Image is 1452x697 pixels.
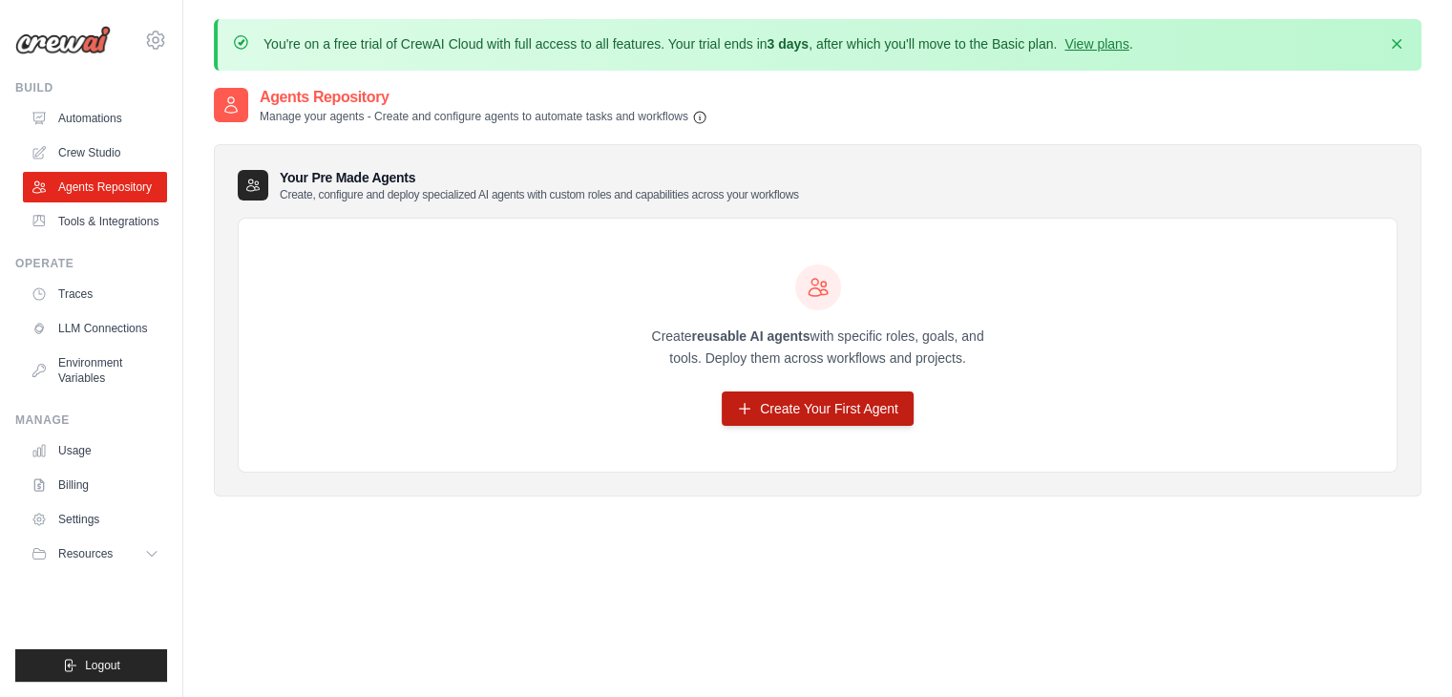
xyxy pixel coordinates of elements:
h2: Agents Repository [260,86,707,109]
h3: Your Pre Made Agents [280,168,799,202]
strong: 3 days [767,36,809,52]
a: Usage [23,435,167,466]
strong: reusable AI agents [691,328,810,344]
a: LLM Connections [23,313,167,344]
a: Billing [23,470,167,500]
span: Logout [85,658,120,673]
p: Manage your agents - Create and configure agents to automate tasks and workflows [260,109,707,125]
div: Operate [15,256,167,271]
p: Create, configure and deploy specialized AI agents with custom roles and capabilities across your... [280,187,799,202]
img: Logo [15,26,111,54]
div: Manage [15,412,167,428]
div: Build [15,80,167,95]
a: Agents Repository [23,172,167,202]
a: Create Your First Agent [722,391,914,426]
a: Traces [23,279,167,309]
a: Environment Variables [23,348,167,393]
button: Resources [23,539,167,569]
p: You're on a free trial of CrewAI Cloud with full access to all features. Your trial ends in , aft... [263,34,1133,53]
a: Tools & Integrations [23,206,167,237]
a: View plans [1064,36,1128,52]
p: Create with specific roles, goals, and tools. Deploy them across workflows and projects. [635,326,1001,370]
button: Logout [15,649,167,682]
a: Settings [23,504,167,535]
a: Automations [23,103,167,134]
span: Resources [58,546,113,561]
a: Crew Studio [23,137,167,168]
